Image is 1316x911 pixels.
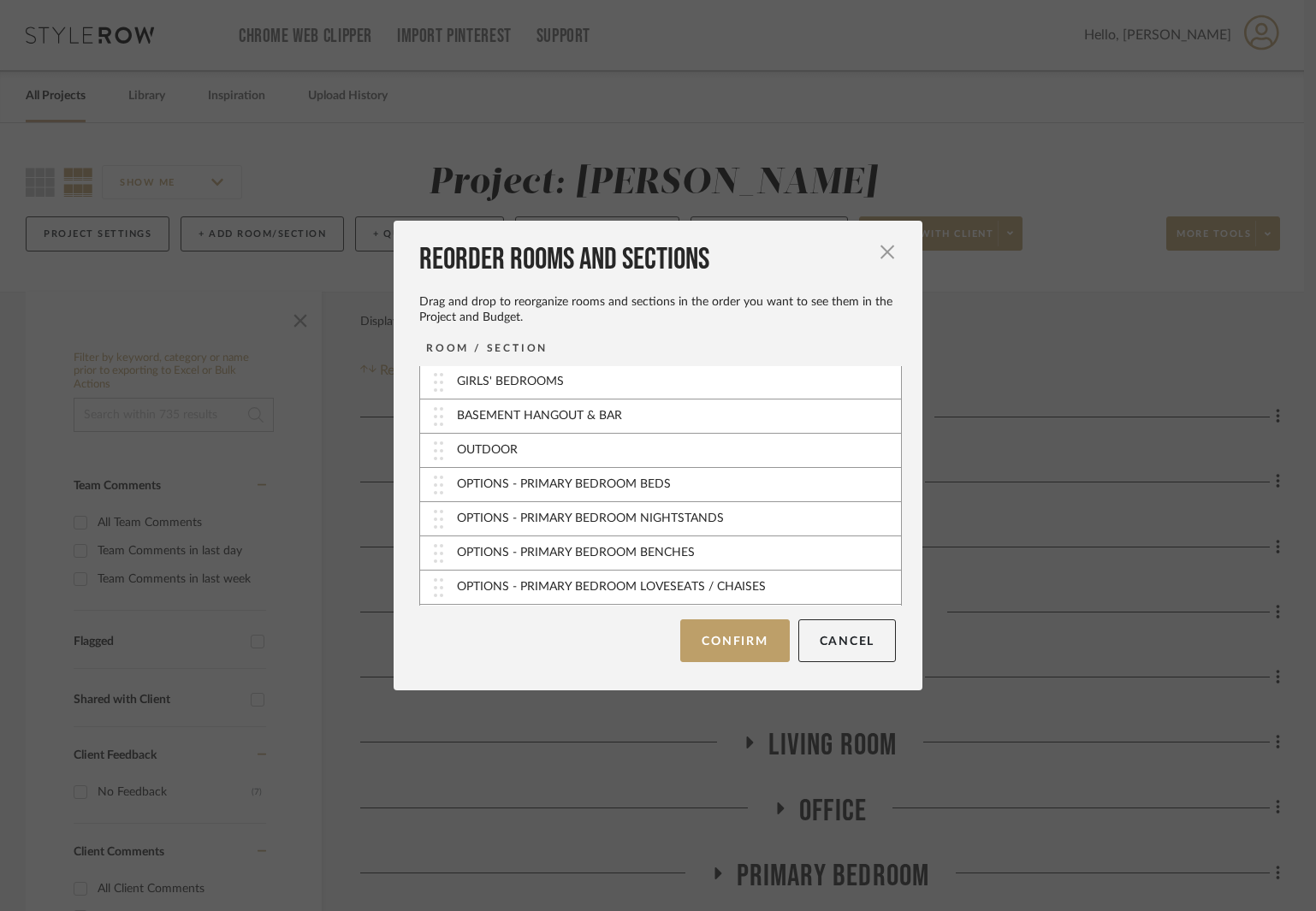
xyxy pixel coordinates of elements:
div: BASEMENT HANGOUT & BAR [457,407,622,425]
div: OPTIONS - PRIMARY BEDROOM LOVESEATS / CHAISES [457,578,766,596]
div: ROOM / SECTION [426,340,548,357]
div: OPTIONS - PRIMARY BEDROOM NIGHTSTANDS [457,510,724,528]
div: Drag and drop to reorganize rooms and sections in the order you want to see them in the Project a... [419,294,896,325]
div: OPTIONS - PRIMARY BEDROOM BENCHES [457,544,695,562]
img: vertical-grip.svg [434,510,443,529]
img: vertical-grip.svg [434,544,443,563]
div: OPTIONS - PRIMARY BEDROOM BEDS [457,476,671,494]
div: Reorder Rooms and Sections [419,241,896,279]
button: Close [870,234,904,269]
div: OUTDOOR [457,441,518,459]
button: Cancel [798,619,897,662]
img: vertical-grip.svg [434,441,443,460]
img: vertical-grip.svg [434,578,443,597]
img: vertical-grip.svg [434,407,443,426]
img: vertical-grip.svg [434,476,443,494]
div: GIRLS' BEDROOMS [457,373,564,391]
img: vertical-grip.svg [434,373,443,392]
button: Confirm [680,619,789,662]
